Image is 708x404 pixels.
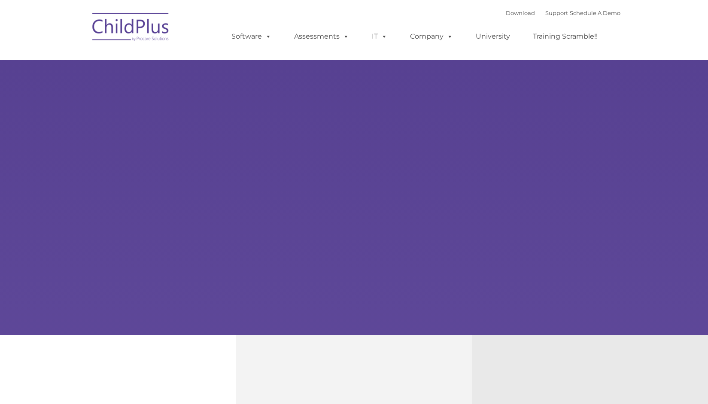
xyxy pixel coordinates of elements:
[524,28,606,45] a: Training Scramble!!
[467,28,519,45] a: University
[545,9,568,16] a: Support
[223,28,280,45] a: Software
[506,9,535,16] a: Download
[506,9,620,16] font: |
[401,28,462,45] a: Company
[570,9,620,16] a: Schedule A Demo
[88,7,174,50] img: ChildPlus by Procare Solutions
[363,28,396,45] a: IT
[286,28,358,45] a: Assessments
